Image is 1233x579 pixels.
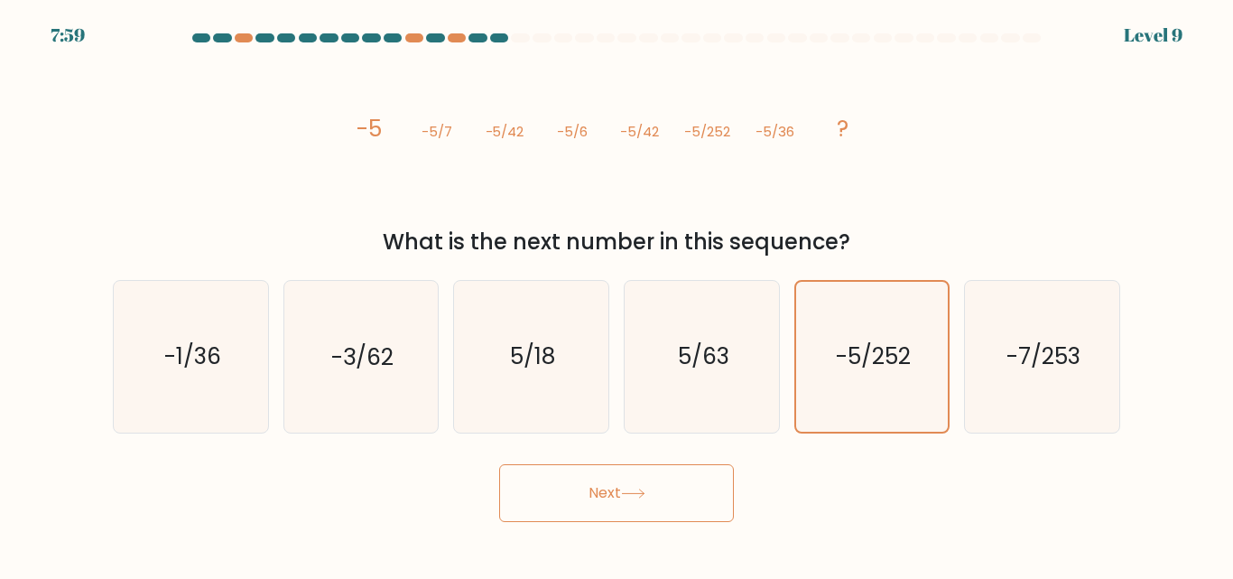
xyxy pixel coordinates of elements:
div: 7:59 [51,22,85,49]
text: -1/36 [163,341,220,373]
text: -3/62 [331,341,394,373]
tspan: -5/42 [621,122,660,141]
tspan: -5 [357,113,382,145]
tspan: ? [838,113,849,145]
text: 5/18 [510,341,555,373]
tspan: -5/6 [557,122,588,141]
div: What is the next number in this sequence? [124,226,1109,258]
text: -5/252 [836,341,911,373]
text: 5/63 [677,341,728,373]
tspan: -5/7 [422,122,452,141]
tspan: -5/252 [685,122,731,141]
button: Next [499,464,734,522]
div: Level 9 [1124,22,1182,49]
text: -7/253 [1006,341,1080,373]
tspan: -5/42 [486,122,524,141]
tspan: -5/36 [756,122,795,141]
